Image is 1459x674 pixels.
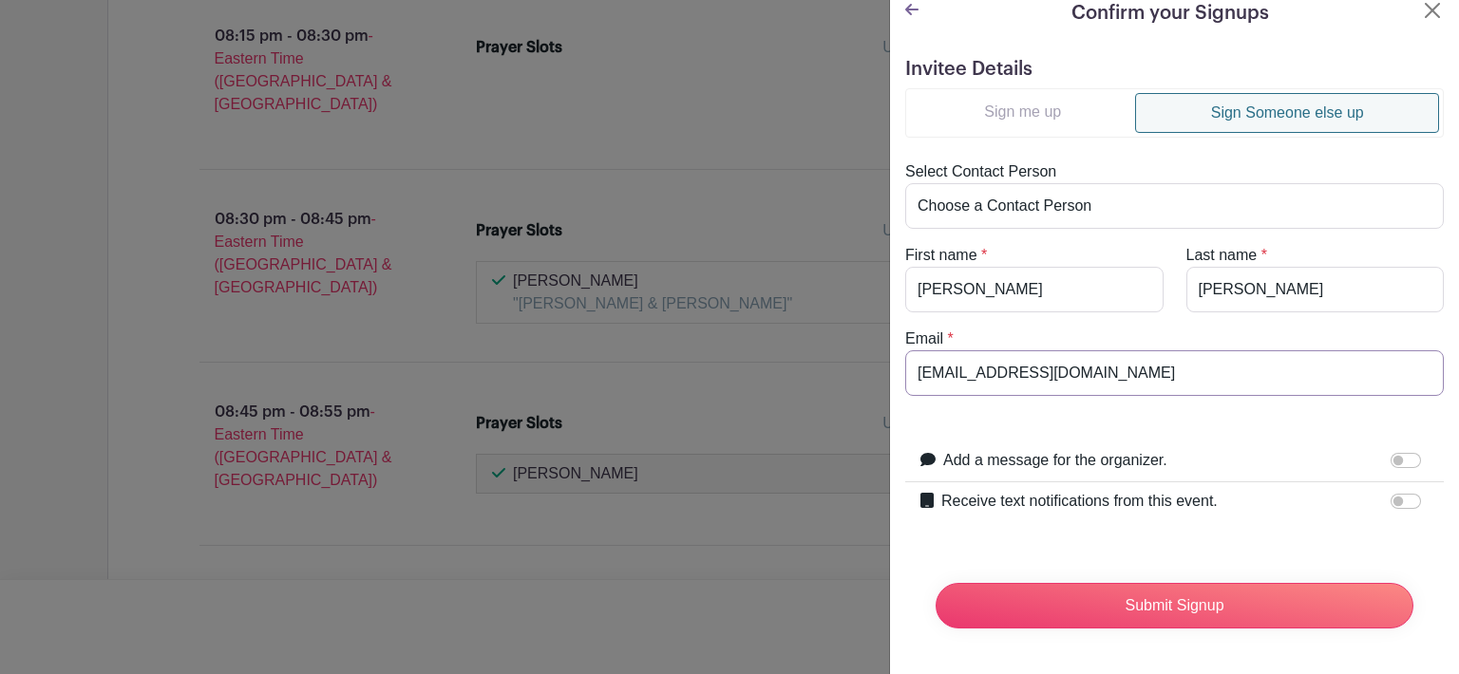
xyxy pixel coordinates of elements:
[1135,93,1439,133] a: Sign Someone else up
[905,58,1444,81] h5: Invitee Details
[905,160,1056,183] label: Select Contact Person
[905,244,977,267] label: First name
[943,449,1167,472] label: Add a message for the organizer.
[941,490,1218,513] label: Receive text notifications from this event.
[1186,244,1258,267] label: Last name
[936,583,1413,628] input: Submit Signup
[905,328,943,350] label: Email
[910,93,1135,131] a: Sign me up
